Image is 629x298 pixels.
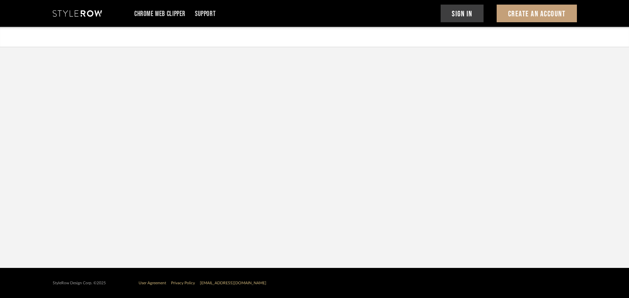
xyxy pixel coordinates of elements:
a: User Agreement [139,281,166,285]
a: Chrome Web Clipper [134,11,185,17]
button: Create An Account [497,5,577,22]
div: StyleRow Design Corp. ©2025 [53,281,106,286]
a: Support [195,11,216,17]
a: [EMAIL_ADDRESS][DOMAIN_NAME] [200,281,266,285]
a: Privacy Policy [171,281,195,285]
button: Sign In [441,5,484,22]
